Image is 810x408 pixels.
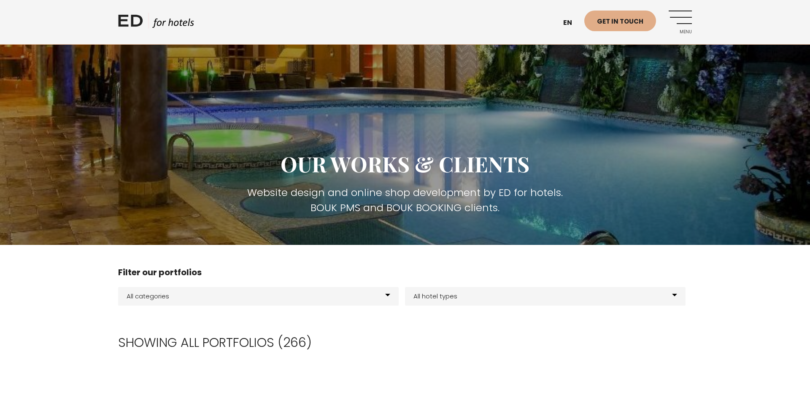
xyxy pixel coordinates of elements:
[669,11,692,34] a: Menu
[584,11,656,31] a: Get in touch
[118,266,692,279] h4: Filter our portfolios
[118,335,692,350] h2: Showing all portfolios (266)
[669,30,692,35] span: Menu
[118,13,194,34] a: ED HOTELS
[281,150,529,178] span: Our works & clients
[559,13,584,33] a: en
[118,185,692,215] h3: Website design and online shop development by ED for hotels. BOUK PMS and BOUK BOOKING clients.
